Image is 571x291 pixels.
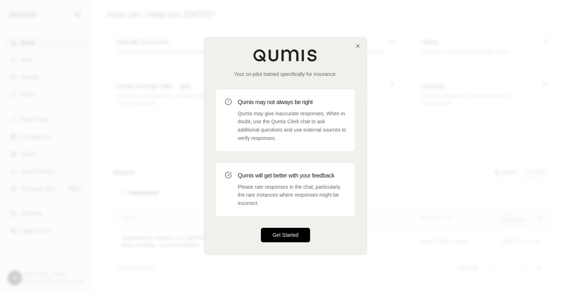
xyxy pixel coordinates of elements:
[238,110,346,142] p: Qumis may give inaccurate responses. When in doubt, use the Qumis Clerk chat to ask additional qu...
[261,228,310,242] button: Get Started
[238,171,346,180] h3: Qumis will get better with your feedback
[238,98,346,107] h3: Qumis may not always be right
[238,183,346,207] p: Please rate responses in the chat, particularly the rare instances where responses might be incor...
[253,49,318,62] img: Qumis Logo
[216,70,355,78] p: Your co-pilot trained specifically for insurance.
